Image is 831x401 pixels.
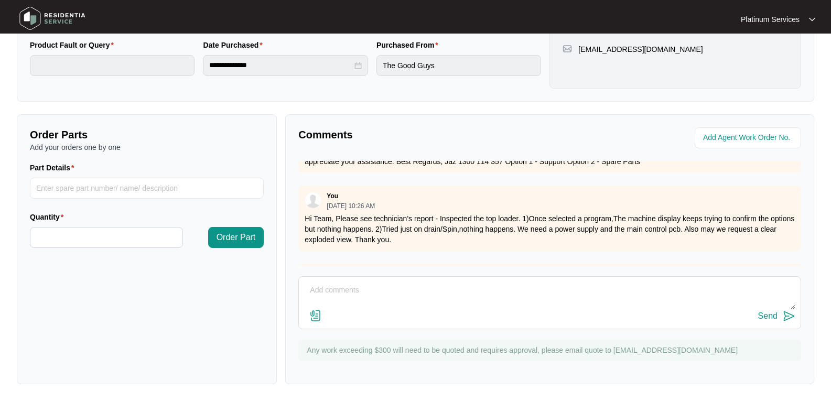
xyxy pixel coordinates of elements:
[298,127,542,142] p: Comments
[783,310,795,322] img: send-icon.svg
[809,17,815,22] img: dropdown arrow
[307,345,796,355] p: Any work exceeding $300 will need to be quoted and requires approval, please email quote to [EMAI...
[16,3,89,34] img: residentia service logo
[208,227,264,248] button: Order Part
[30,227,182,247] input: Quantity
[30,212,68,222] label: Quantity
[203,40,266,50] label: Date Purchased
[741,14,800,25] p: Platinum Services
[305,192,321,208] img: user.svg
[217,231,256,244] span: Order Part
[309,309,322,322] img: file-attachment-doc.svg
[327,203,375,209] p: [DATE] 10:26 AM
[209,60,352,71] input: Date Purchased
[30,55,195,76] input: Product Fault or Query
[30,142,264,153] p: Add your orders one by one
[758,311,778,321] div: Send
[376,40,443,50] label: Purchased From
[563,44,572,53] img: map-pin
[376,55,541,76] input: Purchased From
[327,192,338,200] p: You
[30,162,79,173] label: Part Details
[703,132,795,144] input: Add Agent Work Order No.
[30,40,118,50] label: Product Fault or Query
[30,178,264,199] input: Part Details
[758,309,795,323] button: Send
[30,127,264,142] p: Order Parts
[578,44,703,55] p: [EMAIL_ADDRESS][DOMAIN_NAME]
[305,213,795,245] p: Hi Team, Please see technician's report - Inspected the top loader. 1)Once selected a program,The...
